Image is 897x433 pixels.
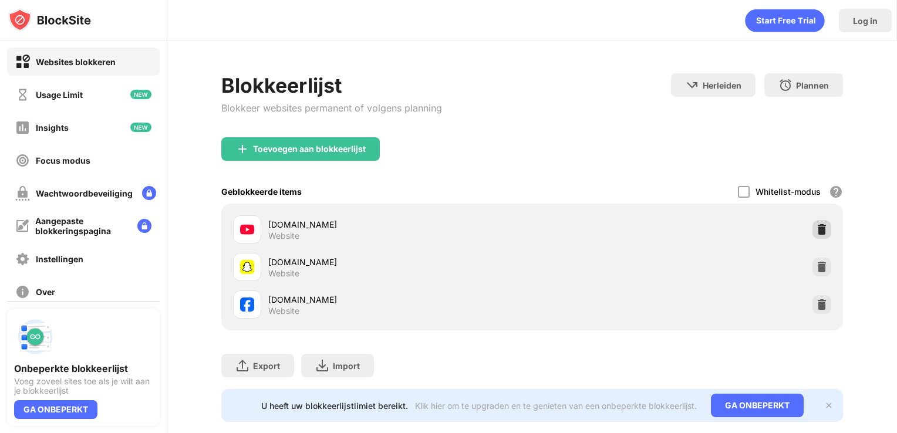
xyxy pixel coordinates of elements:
[36,90,83,100] div: Usage Limit
[36,57,116,67] div: Websites blokkeren
[14,316,56,358] img: push-block-list.svg
[15,55,30,69] img: block-on.svg
[268,231,299,241] div: Website
[15,285,30,299] img: about-off.svg
[15,252,30,266] img: settings-off.svg
[796,80,829,90] div: Plannen
[240,222,254,236] img: favicons
[703,80,741,90] div: Herleiden
[15,186,30,201] img: password-protection-off.svg
[36,123,69,133] div: Insights
[15,87,30,102] img: time-usage-off.svg
[268,306,299,316] div: Website
[15,219,29,233] img: customize-block-page-off.svg
[240,260,254,274] img: favicons
[268,293,532,306] div: [DOMAIN_NAME]
[36,188,133,198] div: Wachtwoordbeveiliging
[142,186,156,200] img: lock-menu.svg
[36,254,83,264] div: Instellingen
[253,144,366,154] div: Toevoegen aan blokkeerlijst
[221,73,442,97] div: Blokkeerlijst
[756,187,821,197] div: Whitelist-modus
[36,155,90,165] div: Focus modus
[14,377,153,395] div: Voeg zoveel sites toe als je wilt aan je blokkeerlijst
[8,8,91,32] img: logo-blocksite.svg
[268,218,532,231] div: [DOMAIN_NAME]
[333,361,360,371] div: Import
[261,401,408,411] div: U heeft uw blokkeerlijstlimiet bereikt.
[240,297,254,312] img: favicons
[711,394,804,417] div: GA ONBEPERKT
[137,219,151,233] img: lock-menu.svg
[253,361,280,371] div: Export
[35,216,128,236] div: Aangepaste blokkeringspagina
[268,268,299,279] div: Website
[130,123,151,132] img: new-icon.svg
[415,401,697,411] div: Klik hier om te upgraden en te genieten van een onbeperkte blokkeerlijst.
[853,16,878,26] div: Log in
[745,9,825,32] div: animation
[14,363,153,374] div: Onbeperkte blokkeerlijst
[221,187,302,197] div: Geblokkeerde items
[14,400,97,419] div: GA ONBEPERKT
[130,90,151,99] img: new-icon.svg
[268,256,532,268] div: [DOMAIN_NAME]
[36,287,55,297] div: Over
[15,153,30,168] img: focus-off.svg
[824,401,834,410] img: x-button.svg
[221,102,442,114] div: Blokkeer websites permanent of volgens planning
[15,120,30,135] img: insights-off.svg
